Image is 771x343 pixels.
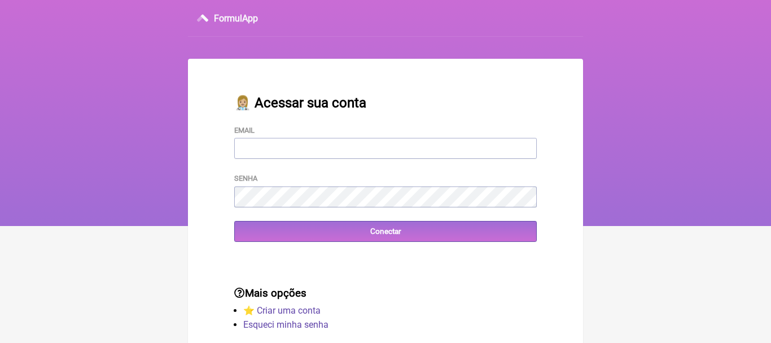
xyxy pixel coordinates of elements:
h3: Mais opções [234,287,537,299]
input: Conectar [234,221,537,242]
label: Email [234,126,255,134]
a: Esqueci minha senha [243,319,328,330]
h2: 👩🏼‍⚕️ Acessar sua conta [234,95,537,111]
h3: FormulApp [214,13,258,24]
a: ⭐️ Criar uma conta [243,305,321,316]
label: Senha [234,174,257,183]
